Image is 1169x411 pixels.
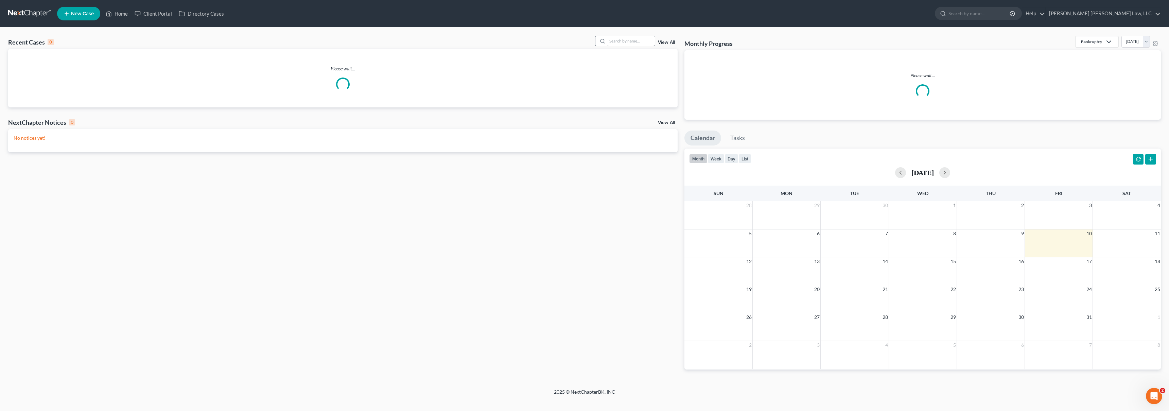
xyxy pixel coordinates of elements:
span: 6 [816,229,820,238]
span: 12 [746,257,752,266]
div: Bankruptcy [1081,39,1102,45]
span: Wed [917,190,928,196]
span: New Case [71,11,94,16]
span: 30 [1018,313,1025,321]
span: 2 [748,341,752,349]
span: Mon [781,190,792,196]
span: Sat [1122,190,1131,196]
span: 29 [814,201,820,209]
a: View All [658,120,675,125]
a: Client Portal [131,7,175,20]
span: 4 [1157,201,1161,209]
span: Thu [986,190,996,196]
span: 8 [953,229,957,238]
span: 8 [1157,341,1161,349]
iframe: Intercom live chat [1146,388,1162,404]
button: list [738,154,751,163]
span: 5 [953,341,957,349]
a: Calendar [684,131,721,145]
span: 31 [1086,313,1093,321]
p: Please wait... [690,72,1155,79]
span: 6 [1020,341,1025,349]
span: 26 [746,313,752,321]
div: 0 [48,39,54,45]
span: 11 [1154,229,1161,238]
span: Fri [1055,190,1062,196]
span: Sun [714,190,723,196]
span: Tue [850,190,859,196]
span: 1 [1157,313,1161,321]
span: 3 [816,341,820,349]
a: Help [1022,7,1045,20]
a: View All [658,40,675,45]
span: 7 [885,229,889,238]
span: 21 [882,285,889,293]
span: 9 [1020,229,1025,238]
span: 28 [882,313,889,321]
span: 15 [950,257,957,266]
button: week [708,154,725,163]
span: 17 [1086,257,1093,266]
a: Tasks [724,131,751,145]
span: 28 [746,201,752,209]
a: [PERSON_NAME] [PERSON_NAME] Law, LLC [1046,7,1161,20]
span: 2 [1020,201,1025,209]
button: day [725,154,738,163]
div: 2025 © NextChapterBK, INC [391,389,778,401]
div: Recent Cases [8,38,54,46]
span: 22 [950,285,957,293]
span: 5 [748,229,752,238]
span: 18 [1154,257,1161,266]
button: month [689,154,708,163]
span: 24 [1086,285,1093,293]
span: 27 [814,313,820,321]
input: Search by name... [607,36,655,46]
span: 4 [885,341,889,349]
span: 2 [1160,388,1165,393]
span: 25 [1154,285,1161,293]
p: No notices yet! [14,135,672,141]
input: Search by name... [948,7,1011,20]
span: 23 [1018,285,1025,293]
span: 13 [814,257,820,266]
span: 14 [882,257,889,266]
span: 3 [1088,201,1093,209]
div: 0 [69,119,75,125]
span: 30 [882,201,889,209]
div: NextChapter Notices [8,118,75,126]
h2: [DATE] [911,169,934,176]
span: 29 [950,313,957,321]
span: 7 [1088,341,1093,349]
a: Directory Cases [175,7,227,20]
span: 16 [1018,257,1025,266]
h3: Monthly Progress [684,39,733,48]
span: 10 [1086,229,1093,238]
span: 20 [814,285,820,293]
a: Home [102,7,131,20]
p: Please wait... [8,65,678,72]
span: 1 [953,201,957,209]
span: 19 [746,285,752,293]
